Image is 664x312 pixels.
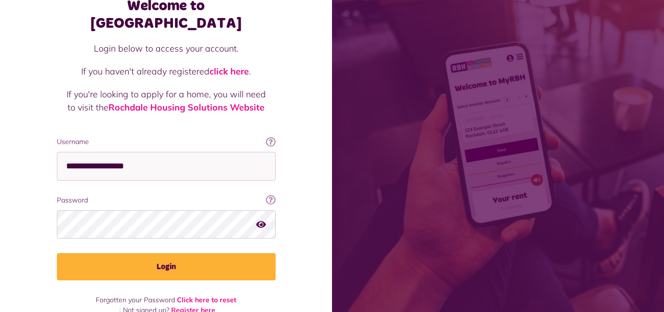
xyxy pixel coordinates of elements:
[57,195,276,205] label: Password
[210,66,249,77] a: click here
[108,102,264,113] a: Rochdale Housing Solutions Website
[177,295,236,304] a: Click here to reset
[67,42,266,55] p: Login below to access your account.
[57,253,276,280] button: Login
[96,295,175,304] span: Forgotten your Password
[67,65,266,78] p: If you haven't already registered .
[67,88,266,114] p: If you're looking to apply for a home, you will need to visit the
[57,137,276,147] label: Username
